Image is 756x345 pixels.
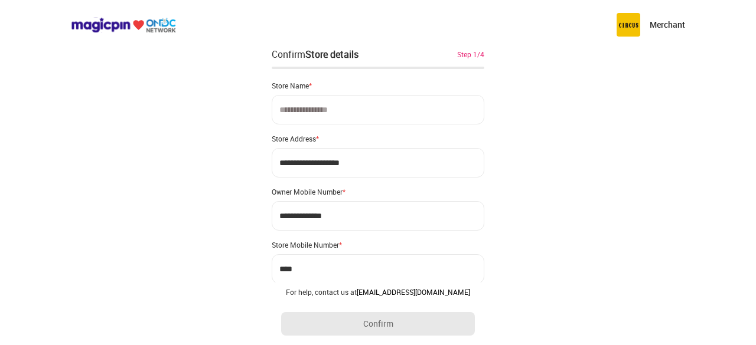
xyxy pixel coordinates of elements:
[272,187,484,196] div: Owner Mobile Number
[457,49,484,60] div: Step 1/4
[272,47,359,61] div: Confirm
[272,134,484,143] div: Store Address
[272,81,484,90] div: Store Name
[357,287,470,297] a: [EMAIL_ADDRESS][DOMAIN_NAME]
[281,287,475,297] div: For help, contact us at
[617,13,640,37] img: circus.b677b59b.png
[281,312,475,336] button: Confirm
[272,240,484,249] div: Store Mobile Number
[71,17,176,33] img: ondc-logo-new-small.8a59708e.svg
[650,19,685,31] p: Merchant
[305,48,359,61] div: Store details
